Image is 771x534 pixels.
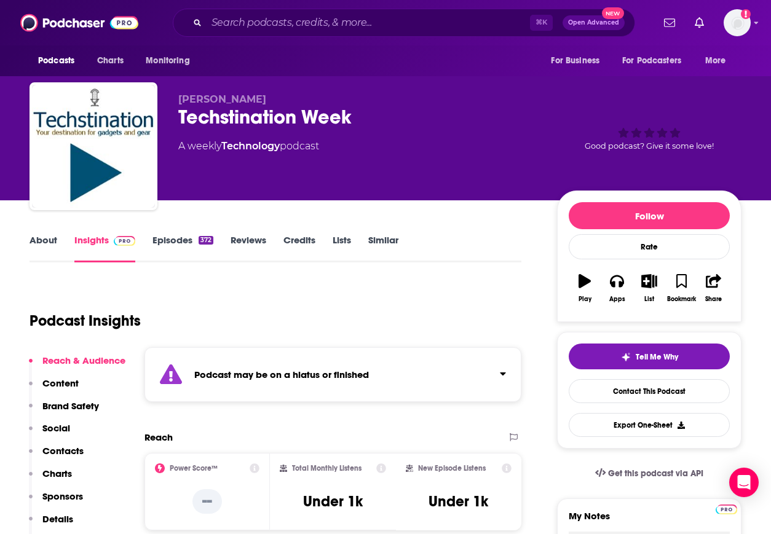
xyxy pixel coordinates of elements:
[30,49,90,73] button: open menu
[705,296,722,303] div: Share
[563,15,625,30] button: Open AdvancedNew
[585,458,713,489] a: Get this podcast via API
[667,296,696,303] div: Bookmark
[283,234,315,262] a: Credits
[557,93,741,170] div: Good podcast? Give it some love!
[30,234,57,262] a: About
[585,141,714,151] span: Good podcast? Give it some love!
[152,234,213,262] a: Episodes372
[614,49,699,73] button: open menu
[333,234,351,262] a: Lists
[569,413,730,437] button: Export One-Sheet
[724,9,751,36] span: Logged in as ebolden
[636,352,678,362] span: Tell Me Why
[42,400,99,412] p: Brand Safety
[569,379,730,403] a: Contact This Podcast
[173,9,635,37] div: Search podcasts, credits, & more...
[724,9,751,36] img: User Profile
[690,12,709,33] a: Show notifications dropdown
[170,464,218,473] h2: Power Score™
[569,510,730,532] label: My Notes
[137,49,205,73] button: open menu
[97,52,124,69] span: Charts
[144,347,521,402] section: Click to expand status details
[42,377,79,389] p: Content
[569,234,730,259] div: Rate
[418,464,486,473] h2: New Episode Listens
[698,266,730,310] button: Share
[74,234,135,262] a: InsightsPodchaser Pro
[716,505,737,514] img: Podchaser Pro
[659,12,680,33] a: Show notifications dropdown
[231,234,266,262] a: Reviews
[42,490,83,502] p: Sponsors
[29,422,70,445] button: Social
[207,13,530,33] input: Search podcasts, credits, & more...
[29,355,125,377] button: Reach & Audience
[569,266,601,310] button: Play
[178,93,266,105] span: [PERSON_NAME]
[42,468,72,479] p: Charts
[729,468,759,497] div: Open Intercom Messenger
[716,503,737,514] a: Pro website
[621,352,631,362] img: tell me why sparkle
[20,11,138,34] img: Podchaser - Follow, Share and Rate Podcasts
[609,296,625,303] div: Apps
[146,52,189,69] span: Monitoring
[579,296,591,303] div: Play
[32,85,155,208] img: Techstination Week
[178,139,319,154] div: A weekly podcast
[608,468,703,479] span: Get this podcast via API
[29,400,99,423] button: Brand Safety
[30,312,141,330] h1: Podcast Insights
[569,344,730,369] button: tell me why sparkleTell Me Why
[42,513,73,525] p: Details
[429,492,488,511] h3: Under 1k
[194,369,369,380] strong: Podcast may be on a hiatus or finished
[551,52,599,69] span: For Business
[542,49,615,73] button: open menu
[42,355,125,366] p: Reach & Audience
[29,445,84,468] button: Contacts
[633,266,665,310] button: List
[665,266,697,310] button: Bookmark
[199,236,213,245] div: 372
[644,296,654,303] div: List
[144,431,173,443] h2: Reach
[741,9,751,19] svg: Add a profile image
[221,140,280,152] a: Technology
[568,20,619,26] span: Open Advanced
[368,234,398,262] a: Similar
[89,49,131,73] a: Charts
[42,445,84,457] p: Contacts
[602,7,624,19] span: New
[38,52,74,69] span: Podcasts
[114,236,135,246] img: Podchaser Pro
[29,377,79,400] button: Content
[724,9,751,36] button: Show profile menu
[569,202,730,229] button: Follow
[705,52,726,69] span: More
[530,15,553,31] span: ⌘ K
[42,422,70,434] p: Social
[29,468,72,490] button: Charts
[29,490,83,513] button: Sponsors
[292,464,362,473] h2: Total Monthly Listens
[303,492,363,511] h3: Under 1k
[622,52,681,69] span: For Podcasters
[601,266,633,310] button: Apps
[192,489,222,514] p: --
[697,49,741,73] button: open menu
